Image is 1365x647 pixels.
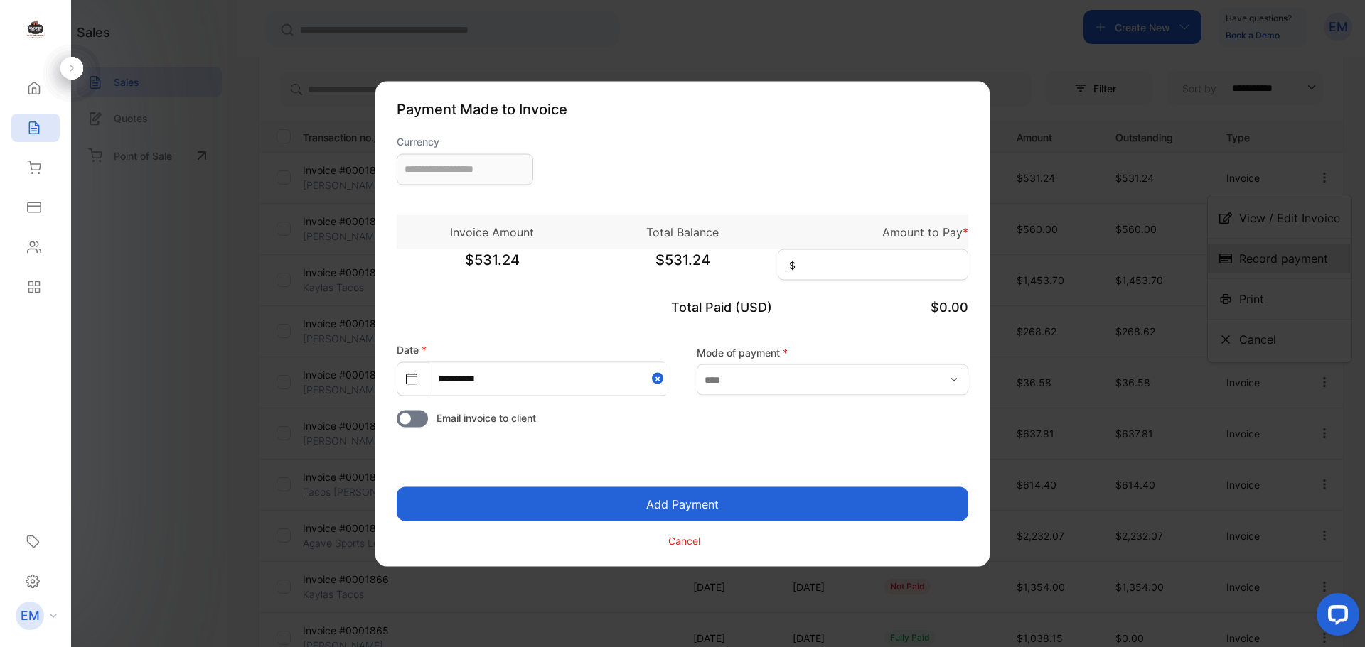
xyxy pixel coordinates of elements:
label: Mode of payment [697,345,968,360]
span: $ [789,257,796,272]
img: logo [25,18,46,40]
span: $531.24 [587,249,778,284]
button: Close [652,362,668,394]
p: Amount to Pay [778,223,968,240]
iframe: LiveChat chat widget [1305,587,1365,647]
span: $0.00 [931,299,968,314]
span: $531.24 [397,249,587,284]
label: Date [397,343,427,355]
p: Total Paid (USD) [587,297,778,316]
p: Invoice Amount [397,223,587,240]
p: EM [21,607,40,625]
p: Total Balance [587,223,778,240]
span: Email invoice to client [437,410,536,425]
label: Currency [397,134,533,148]
button: Add Payment [397,486,968,521]
p: Cancel [668,533,700,548]
p: Payment Made to Invoice [397,98,968,119]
